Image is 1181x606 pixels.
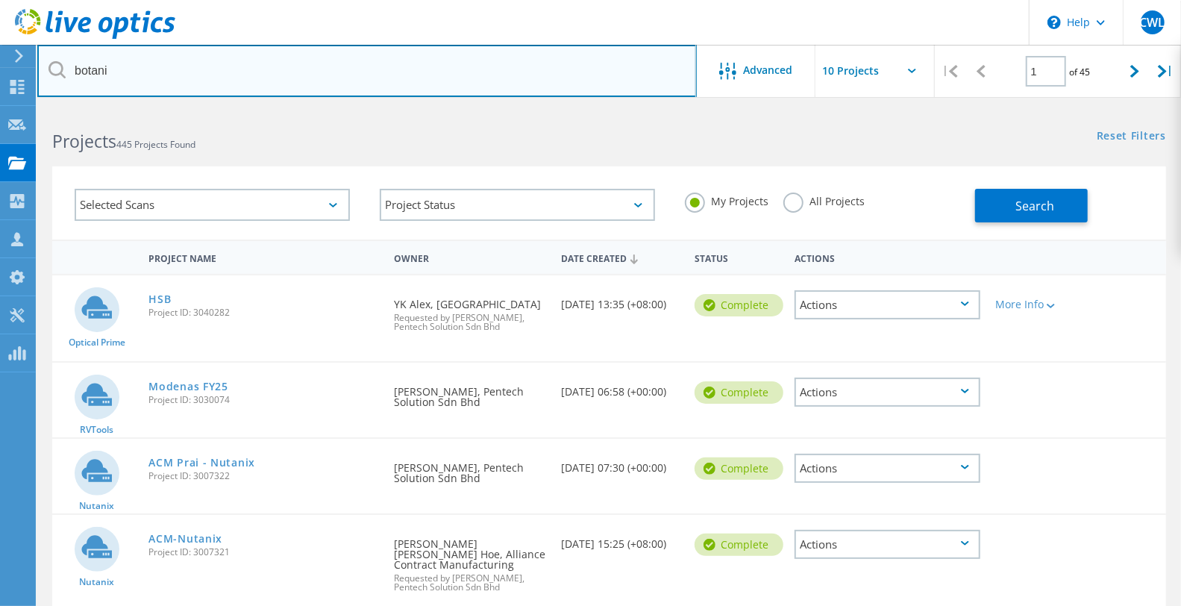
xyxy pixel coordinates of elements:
span: Project ID: 3030074 [148,396,378,404]
a: HSB [148,294,171,304]
div: YK Alex, [GEOGRAPHIC_DATA] [386,275,554,346]
a: ACM Prai - Nutanix [148,457,255,468]
a: Reset Filters [1097,131,1166,143]
div: Status [687,243,787,271]
div: Actions [795,530,980,559]
div: Selected Scans [75,189,350,221]
div: | [1150,45,1181,98]
div: [DATE] 15:25 (+08:00) [554,515,687,564]
span: Nutanix [79,502,114,510]
div: [DATE] 07:30 (+00:00) [554,439,687,488]
a: Live Optics Dashboard [15,31,175,42]
span: of 45 [1070,66,1091,78]
div: Complete [695,534,783,556]
label: All Projects [783,193,865,207]
span: Project ID: 3007322 [148,472,378,481]
span: Search [1015,198,1054,214]
div: | [935,45,965,98]
button: Search [975,189,1088,222]
div: Project Status [380,189,655,221]
b: Projects [52,129,116,153]
input: Search projects by name, owner, ID, company, etc [37,45,697,97]
a: ACM-Nutanix [148,534,222,544]
div: Complete [695,457,783,480]
span: Project ID: 3007321 [148,548,378,557]
div: Project Name [141,243,386,271]
svg: \n [1047,16,1061,29]
div: Complete [695,294,783,316]
div: [DATE] 06:58 (+00:00) [554,363,687,412]
div: Actions [787,243,988,271]
div: Actions [795,378,980,407]
span: Advanced [744,65,793,75]
span: Optical Prime [69,338,125,347]
span: Requested by [PERSON_NAME], Pentech Solution Sdn Bhd [394,313,546,331]
span: Project ID: 3040282 [148,308,378,317]
div: More Info [995,299,1069,310]
div: Actions [795,454,980,483]
a: Modenas FY25 [148,381,228,392]
div: Actions [795,290,980,319]
div: Complete [695,381,783,404]
span: CWL [1139,16,1165,28]
span: RVTools [80,425,113,434]
label: My Projects [685,193,768,207]
div: [DATE] 13:35 (+08:00) [554,275,687,325]
span: 445 Projects Found [116,138,195,151]
div: Owner [386,243,554,271]
div: [PERSON_NAME], Pentech Solution Sdn Bhd [386,363,554,422]
div: [PERSON_NAME], Pentech Solution Sdn Bhd [386,439,554,499]
div: Date Created [554,243,687,272]
span: Nutanix [79,578,114,587]
span: Requested by [PERSON_NAME], Pentech Solution Sdn Bhd [394,574,546,592]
